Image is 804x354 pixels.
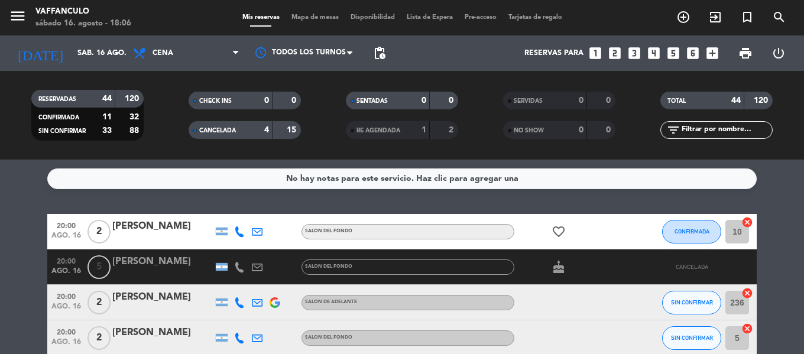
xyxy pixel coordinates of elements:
i: cancel [741,216,753,228]
button: menu [9,7,27,29]
i: search [772,10,786,24]
strong: 0 [606,96,613,105]
button: CANCELADA [662,255,721,279]
button: CONFIRMADA [662,220,721,243]
span: Mis reservas [236,14,286,21]
span: Reservas para [524,49,583,57]
i: cancel [741,287,753,299]
input: Filtrar por nombre... [680,124,772,137]
span: CONFIRMADA [675,228,709,235]
span: ago. 16 [51,267,81,281]
span: CANCELADA [676,264,708,270]
i: looks_two [607,46,623,61]
button: SIN CONFIRMAR [662,326,721,350]
strong: 2 [449,126,456,134]
span: Lista de Espera [401,14,459,21]
span: 20:00 [51,254,81,267]
div: No hay notas para este servicio. Haz clic para agregar una [286,172,518,186]
span: pending_actions [372,46,387,60]
span: 5 [87,255,111,279]
i: arrow_drop_down [110,46,124,60]
strong: 120 [754,96,770,105]
span: ago. 16 [51,338,81,352]
i: [DATE] [9,40,72,66]
strong: 0 [291,96,299,105]
img: google-logo.png [270,297,280,308]
i: add_circle_outline [676,10,690,24]
span: Mapa de mesas [286,14,345,21]
i: favorite_border [552,225,566,239]
span: 2 [87,291,111,314]
strong: 0 [579,126,583,134]
i: looks_6 [685,46,701,61]
span: CONFIRMADA [38,115,79,121]
strong: 32 [129,113,141,121]
span: SIN CONFIRMAR [38,128,86,134]
i: add_box [705,46,720,61]
span: RESERVADAS [38,96,76,102]
span: SIN CONFIRMAR [671,299,713,306]
strong: 15 [287,126,299,134]
strong: 0 [449,96,456,105]
i: looks_3 [627,46,642,61]
button: SIN CONFIRMAR [662,291,721,314]
strong: 0 [264,96,269,105]
span: CHECK INS [199,98,232,104]
span: Tarjetas de regalo [502,14,568,21]
i: looks_5 [666,46,681,61]
span: 2 [87,326,111,350]
span: Disponibilidad [345,14,401,21]
span: SIN CONFIRMAR [671,334,713,341]
i: looks_one [588,46,603,61]
i: turned_in_not [740,10,754,24]
i: filter_list [666,123,680,137]
strong: 0 [579,96,583,105]
div: [PERSON_NAME] [112,219,213,234]
span: 20:00 [51,289,81,303]
strong: 88 [129,126,141,135]
i: cake [552,260,566,274]
div: Vaffanculo [35,6,131,18]
span: 20:00 [51,324,81,338]
strong: 0 [422,96,426,105]
span: TOTAL [667,98,686,104]
span: SENTADAS [356,98,388,104]
span: 20:00 [51,218,81,232]
i: power_settings_new [771,46,786,60]
strong: 33 [102,126,112,135]
strong: 11 [102,113,112,121]
span: SALON DE ADELANTE [305,300,357,304]
strong: 1 [422,126,426,134]
div: [PERSON_NAME] [112,254,213,269]
strong: 0 [606,126,613,134]
span: SERVIDAS [514,98,543,104]
span: 2 [87,220,111,243]
span: NO SHOW [514,128,544,134]
span: print [738,46,753,60]
span: SALON DEL FONDO [305,335,352,340]
span: Cena [153,49,173,57]
i: cancel [741,323,753,334]
div: LOG OUT [762,35,795,71]
strong: 44 [102,95,112,103]
span: SALON DEL FONDO [305,229,352,233]
strong: 44 [731,96,741,105]
strong: 4 [264,126,269,134]
span: CANCELADA [199,128,236,134]
span: ago. 16 [51,232,81,245]
strong: 120 [125,95,141,103]
div: sábado 16. agosto - 18:06 [35,18,131,30]
i: menu [9,7,27,25]
div: [PERSON_NAME] [112,325,213,340]
i: looks_4 [646,46,662,61]
div: [PERSON_NAME] [112,290,213,305]
span: RE AGENDADA [356,128,400,134]
span: SALON DEL FONDO [305,264,352,269]
span: ago. 16 [51,303,81,316]
i: exit_to_app [708,10,722,24]
span: Pre-acceso [459,14,502,21]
